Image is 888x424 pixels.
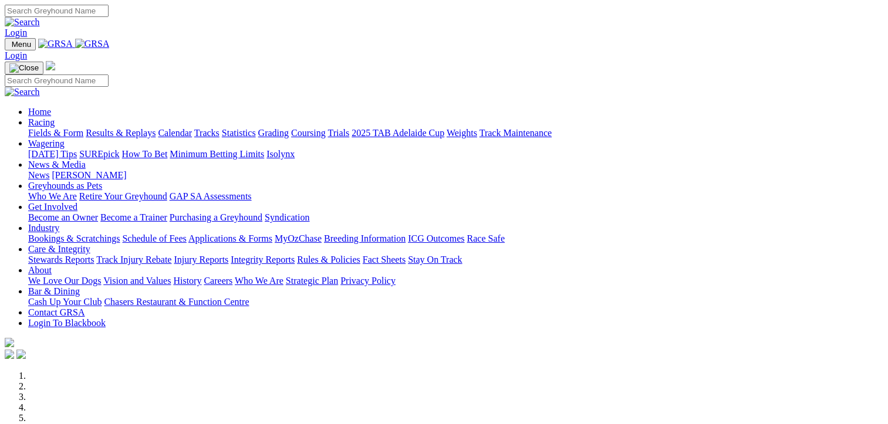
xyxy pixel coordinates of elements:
a: News & Media [28,160,86,169]
a: Fields & Form [28,128,83,138]
a: Isolynx [266,149,295,159]
input: Search [5,5,109,17]
a: Strategic Plan [286,276,338,286]
img: Close [9,63,39,73]
a: Login [5,50,27,60]
img: logo-grsa-white.png [5,338,14,347]
a: Injury Reports [174,255,228,264]
div: Wagering [28,149,883,160]
a: Grading [258,128,289,138]
a: Trials [327,128,349,138]
a: About [28,265,52,275]
img: twitter.svg [16,350,26,359]
img: Search [5,17,40,28]
a: How To Bet [122,149,168,159]
a: 2025 TAB Adelaide Cup [352,128,444,138]
a: Wagering [28,138,65,148]
a: Login [5,28,27,38]
div: Get Involved [28,212,883,223]
button: Toggle navigation [5,62,43,74]
a: Login To Blackbook [28,318,106,328]
a: Home [28,107,51,117]
a: Purchasing a Greyhound [170,212,262,222]
a: Cash Up Your Club [28,297,102,307]
a: MyOzChase [275,233,322,243]
a: SUREpick [79,149,119,159]
a: Who We Are [235,276,283,286]
a: Vision and Values [103,276,171,286]
div: Greyhounds as Pets [28,191,883,202]
a: [PERSON_NAME] [52,170,126,180]
a: Bar & Dining [28,286,80,296]
a: Industry [28,223,59,233]
a: Tracks [194,128,220,138]
a: Schedule of Fees [122,233,186,243]
a: Statistics [222,128,256,138]
a: [DATE] Tips [28,149,77,159]
a: GAP SA Assessments [170,191,252,201]
a: Rules & Policies [297,255,360,264]
div: News & Media [28,170,883,181]
a: Care & Integrity [28,244,90,254]
input: Search [5,74,109,87]
a: Stay On Track [408,255,462,264]
a: Careers [204,276,232,286]
a: Retire Your Greyhound [79,191,167,201]
div: About [28,276,883,286]
a: ICG Outcomes [408,233,464,243]
a: Track Maintenance [480,128,552,138]
img: logo-grsa-white.png [46,61,55,70]
a: Applications & Forms [188,233,272,243]
a: News [28,170,49,180]
button: Toggle navigation [5,38,36,50]
a: Racing [28,117,55,127]
a: Breeding Information [324,233,406,243]
a: Chasers Restaurant & Function Centre [104,297,249,307]
a: Become a Trainer [100,212,167,222]
img: Search [5,87,40,97]
a: Stewards Reports [28,255,94,264]
a: Weights [447,128,477,138]
a: Integrity Reports [231,255,295,264]
a: Greyhounds as Pets [28,181,102,191]
div: Industry [28,233,883,244]
a: Track Injury Rebate [96,255,171,264]
a: History [173,276,201,286]
div: Bar & Dining [28,297,883,307]
a: Race Safe [467,233,504,243]
img: GRSA [38,39,73,49]
a: Syndication [265,212,309,222]
a: Get Involved [28,202,77,212]
a: Bookings & Scratchings [28,233,120,243]
a: Who We Are [28,191,77,201]
div: Care & Integrity [28,255,883,265]
a: Become an Owner [28,212,98,222]
img: facebook.svg [5,350,14,359]
img: GRSA [75,39,110,49]
a: Fact Sheets [363,255,406,264]
span: Menu [12,40,31,49]
a: Minimum Betting Limits [170,149,264,159]
a: Privacy Policy [340,276,396,286]
a: Coursing [291,128,326,138]
a: We Love Our Dogs [28,276,101,286]
div: Racing [28,128,883,138]
a: Calendar [158,128,192,138]
a: Contact GRSA [28,307,85,317]
a: Results & Replays [86,128,156,138]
